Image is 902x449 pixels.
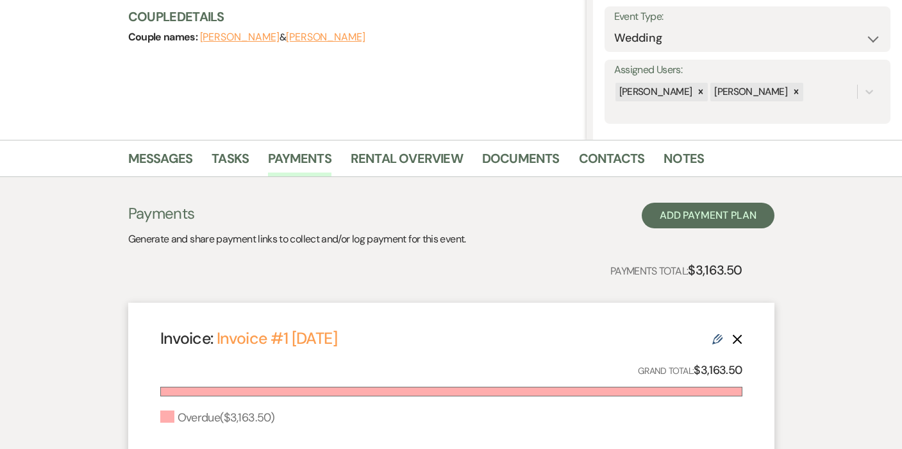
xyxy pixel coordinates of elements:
a: Documents [482,148,560,176]
div: [PERSON_NAME] [710,83,789,101]
strong: $3,163.50 [694,362,742,378]
a: Messages [128,148,193,176]
div: [PERSON_NAME] [615,83,694,101]
h4: Invoice: [160,327,337,350]
h3: Payments [128,203,466,224]
div: Overdue ( $3,163.50 ) [160,409,275,427]
a: Invoice #1 [DATE] [217,328,337,349]
button: [PERSON_NAME] [200,32,280,42]
label: Event Type: [614,8,881,26]
button: Add Payment Plan [642,203,774,228]
a: Payments [268,148,331,176]
strong: $3,163.50 [688,262,742,278]
button: [PERSON_NAME] [286,32,365,42]
p: Grand Total: [638,361,742,380]
p: Generate and share payment links to collect and/or log payment for this event. [128,231,466,248]
a: Tasks [212,148,249,176]
label: Assigned Users: [614,61,881,80]
span: & [200,31,365,44]
a: Notes [664,148,704,176]
p: Payments Total: [610,260,742,280]
a: Rental Overview [351,148,463,176]
h3: Couple Details [128,8,574,26]
span: Couple names: [128,30,200,44]
a: Contacts [579,148,645,176]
